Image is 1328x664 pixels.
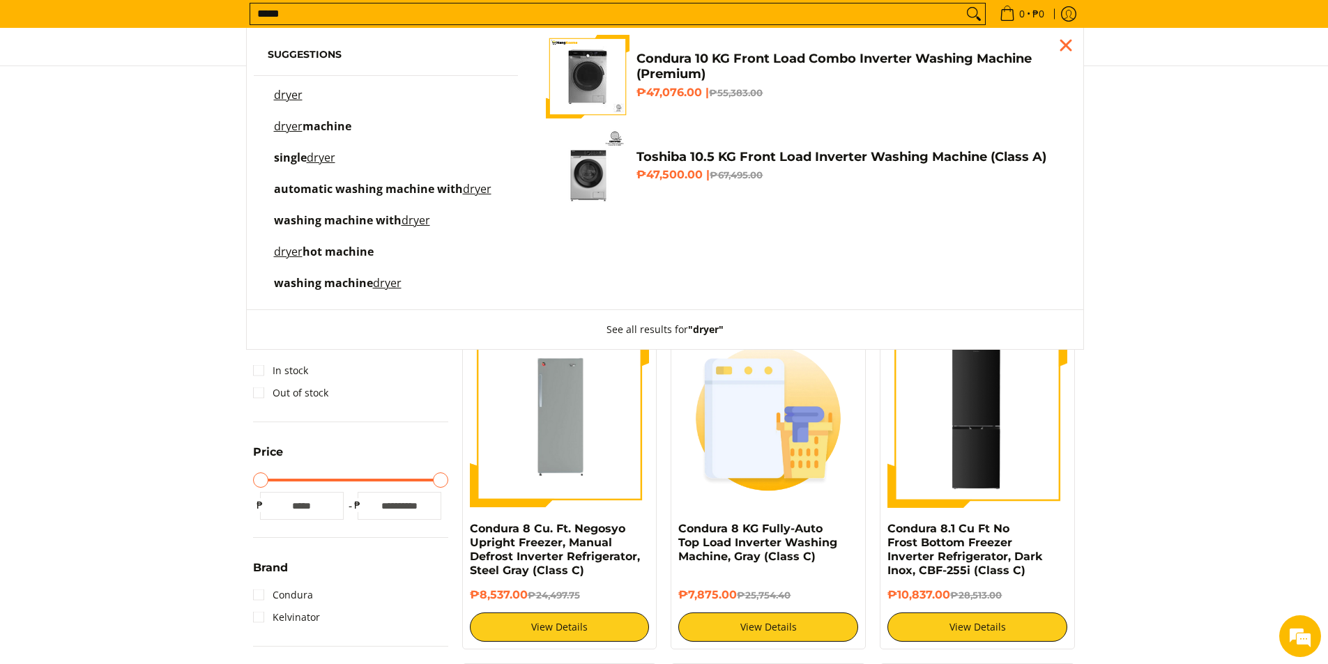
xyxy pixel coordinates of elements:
a: Out of stock [253,382,328,404]
img: condura=8-cubic-feet-single-door-ref-class-c-full-view-mang-kosme [470,328,650,508]
p: automatic washing machine with dryer [274,184,491,208]
h4: Condura 10 KG Front Load Combo Inverter Washing Machine (Premium) [636,51,1062,82]
img: Condura 10 KG Front Load Combo Inverter Washing Machine (Premium) [546,35,629,118]
mark: dryer [307,150,335,165]
span: hot machine [303,244,374,259]
a: Kelvinator [253,606,320,628]
mark: dryer [274,87,303,102]
a: washing machine with dryer [268,215,505,240]
a: In stock [253,360,308,382]
mark: dryer [274,244,303,259]
a: Condura 8 KG Fully-Auto Top Load Inverter Washing Machine, Gray (Class C) [678,522,837,563]
a: washing machine dryer [268,278,505,302]
span: We're online! [81,176,192,316]
a: single dryer [268,153,505,177]
del: ₱67,495.00 [710,169,763,180]
span: washing machine with [274,213,402,228]
mark: dryer [402,213,430,228]
img: Condura 8.1 Cu Ft No Frost Bottom Freezer Inverter Refrigerator, Dark Inox, CBF-255i (Class C) [887,328,1067,508]
span: washing machine [274,275,373,291]
span: Price [253,447,283,458]
h6: ₱10,837.00 [887,588,1067,602]
h6: ₱47,500.00 | [636,168,1062,182]
h4: Toshiba 10.5 KG Front Load Inverter Washing Machine (Class A) [636,149,1062,165]
a: Condura 8 Cu. Ft. Negosyo Upright Freezer, Manual Defrost Inverter Refrigerator, Steel Gray (Clas... [470,522,640,577]
span: 0 [1017,9,1027,19]
a: dryer hot machine [268,247,505,271]
h6: ₱7,875.00 [678,588,858,602]
strong: "dryer" [688,323,724,336]
a: Condura [253,584,313,606]
span: • [995,6,1048,22]
button: See all results for"dryer" [593,310,738,349]
p: dryer [274,90,303,114]
div: Chat with us now [72,78,234,96]
a: View Details [470,612,650,642]
div: Minimize live chat window [229,7,262,40]
span: single [274,150,307,165]
a: dryer [268,90,505,114]
mark: dryer [463,181,491,196]
a: View Details [887,612,1067,642]
span: ₱0 [1030,9,1046,19]
div: Close pop up [1055,35,1076,56]
span: Brand [253,562,288,573]
del: ₱55,383.00 [709,87,763,98]
p: dryer machine [274,121,351,146]
p: dryer hot machine [274,247,374,271]
del: ₱25,754.40 [737,589,791,601]
summary: Open [253,562,288,584]
h6: Suggestions [268,49,505,61]
span: machine [303,118,351,134]
del: ₱24,497.75 [528,589,580,601]
mark: dryer [274,118,303,134]
img: Condura 8 KG Fully-Auto Top Load Inverter Washing Machine, Gray (Class C) [678,328,858,508]
span: ₱ [253,498,267,512]
p: washing machine with dryer [274,215,430,240]
span: ₱ [351,498,365,512]
textarea: Type your message and hit 'Enter' [7,380,266,429]
a: View Details [678,612,858,642]
a: dryer machine [268,121,505,146]
h6: ₱47,076.00 | [636,86,1062,100]
h6: ₱8,537.00 [470,588,650,602]
a: Condura 10 KG Front Load Combo Inverter Washing Machine (Premium) Condura 10 KG Front Load Combo ... [546,35,1062,118]
img: Toshiba 10.5 KG Front Load Inverter Washing Machine (Class A) [546,125,629,209]
span: automatic washing machine with [274,181,463,196]
a: Toshiba 10.5 KG Front Load Inverter Washing Machine (Class A) Toshiba 10.5 KG Front Load Inverter... [546,125,1062,209]
a: automatic washing machine with dryer [268,184,505,208]
a: Condura 8.1 Cu Ft No Frost Bottom Freezer Inverter Refrigerator, Dark Inox, CBF-255i (Class C) [887,522,1042,577]
del: ₱28,513.00 [950,589,1002,601]
mark: dryer [373,275,402,291]
p: washing machine dryer [274,278,402,302]
p: single dryer [274,153,335,177]
button: Search [963,3,985,24]
summary: Open [253,447,283,468]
